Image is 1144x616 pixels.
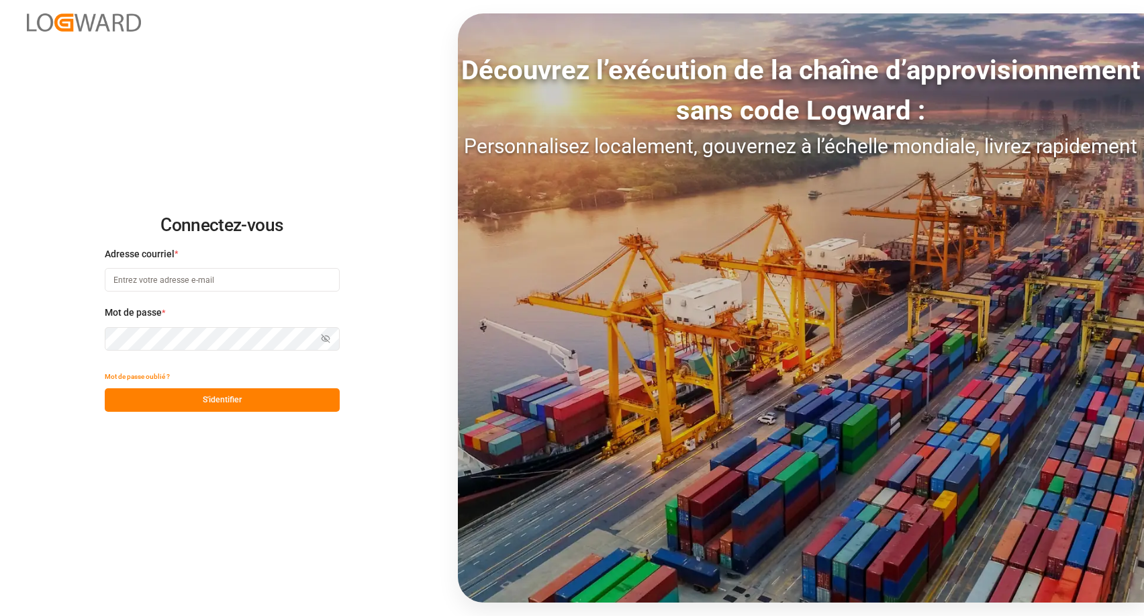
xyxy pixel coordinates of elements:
span: Adresse courriel [105,247,175,261]
span: Mot de passe [105,306,162,320]
img: Logward_new_orange.png [27,13,141,32]
h2: Connectez-vous [105,204,340,247]
button: Mot de passe oublié ? [105,365,170,388]
button: S'identifier [105,388,340,412]
div: Découvrez l’exécution de la chaîne d’approvisionnement sans code Logward : [458,50,1144,131]
input: Entrez votre adresse e-mail [105,268,340,292]
div: Personnalisez localement, gouvernez à l’échelle mondiale, livrez rapidement [458,131,1144,161]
